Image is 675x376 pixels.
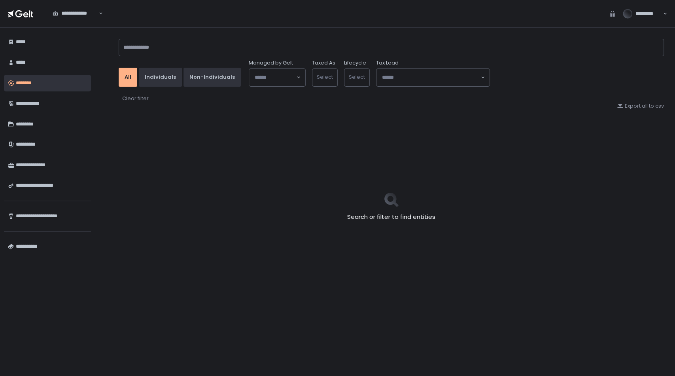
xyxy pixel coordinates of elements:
span: Tax Lead [376,59,399,66]
button: Export all to csv [617,103,664,110]
button: Clear filter [122,95,149,103]
input: Search for option [382,74,480,82]
div: Individuals [145,74,176,81]
input: Search for option [53,17,98,25]
button: Non-Individuals [183,68,241,87]
span: Managed by Gelt [249,59,293,66]
label: Lifecycle [344,59,366,66]
div: All [125,74,131,81]
span: Select [317,73,333,81]
button: All [119,68,137,87]
div: Search for option [376,69,490,86]
div: Search for option [249,69,305,86]
h2: Search or filter to find entities [347,213,435,222]
div: Search for option [47,6,103,22]
div: Non-Individuals [189,74,235,81]
input: Search for option [255,74,296,82]
button: Individuals [139,68,182,87]
span: Select [349,73,365,81]
label: Taxed As [312,59,335,66]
